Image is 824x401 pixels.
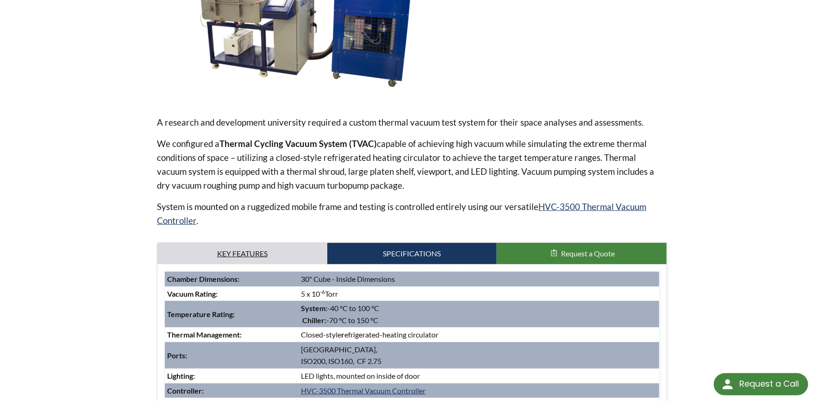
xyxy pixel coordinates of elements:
[157,137,667,192] p: We configured a capable of achieving high vacuum while simulating the extreme thermal conditions ...
[157,115,667,129] p: A research and development university required a custom thermal vacuum test system for their spac...
[301,386,425,395] a: HVC-3500 Thermal Vacuum Controller
[167,386,202,395] strong: Controller
[165,383,299,398] td: :
[739,373,799,395] div: Request a Call
[299,272,659,286] td: 30" Cube - Inside Dimensions
[320,288,325,295] sup: -6
[720,377,735,392] img: round button
[299,286,659,301] td: 5 x 10 Torr
[327,243,497,264] a: Specifications
[167,289,218,298] strong: Vacuum Rating:
[165,301,299,327] td: :
[561,249,615,258] span: Request a Quote
[167,351,187,360] strong: Ports:
[157,200,667,228] p: System is mounted on a ruggedized mobile frame and testing is controlled entirely using our versa...
[714,373,808,395] div: Request a Call
[302,316,325,325] strong: Chiller
[299,342,659,369] td: [GEOGRAPHIC_DATA], ISO200, ISO160, CF 2.75
[299,327,659,342] td: Closed-style efrigerated-heating circulator
[325,316,326,325] strong: :
[167,310,233,318] strong: Temperature Rating
[167,371,195,380] strong: Lighting:
[167,274,239,283] strong: Chamber Dimensions:
[219,138,377,149] strong: Thermal Cycling Vacuum System (TVAC)
[157,243,327,264] a: Key Features
[497,243,667,264] button: Request a Quote
[299,369,659,383] td: LED lights, mounted on inside of door
[341,330,344,339] strong: r
[299,301,659,327] td: -40 °C to 100 °C -70 °C to 150 °C
[167,330,242,339] strong: Thermal Management:
[301,304,327,312] strong: System:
